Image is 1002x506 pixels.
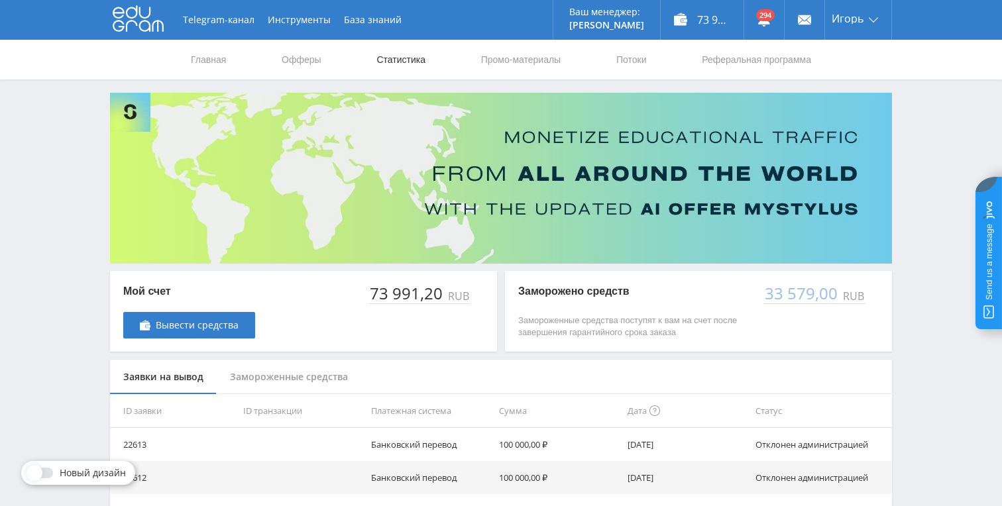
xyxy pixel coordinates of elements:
img: Banner [110,93,892,264]
p: Замороженные средства поступят к вам на счет после завершения гарантийного срока заказа [518,315,750,338]
a: Главная [190,40,227,79]
th: Платежная система [366,394,494,428]
a: Промо-материалы [480,40,562,79]
th: Статус [750,394,892,428]
a: Офферы [280,40,323,79]
th: Дата [622,394,750,428]
a: Вывести средства [123,312,255,338]
div: Замороженные средства [217,360,361,395]
td: Отклонен администрацией [750,428,892,461]
p: Мой счет [123,284,255,299]
span: Игорь [832,13,863,24]
a: Реферальная программа [700,40,812,79]
a: Статистика [375,40,427,79]
p: Заморожено средств [518,284,750,299]
div: 73 991,20 [368,284,445,303]
div: RUB [840,290,865,302]
td: 22612 [110,461,238,494]
a: Потоки [615,40,648,79]
p: Ваш менеджер: [569,7,644,17]
td: [DATE] [622,428,750,461]
td: Отклонен администрацией [750,461,892,494]
span: Вывести средства [156,320,239,330]
th: ID транзакции [238,394,366,428]
div: RUB [445,290,471,302]
td: 100 000,00 ₽ [494,428,622,461]
td: 22613 [110,428,238,461]
div: Заявки на вывод [110,360,217,395]
th: Сумма [494,394,622,428]
td: Банковский перевод [366,428,494,461]
td: [DATE] [622,461,750,494]
p: [PERSON_NAME] [569,20,644,30]
th: ID заявки [110,394,238,428]
div: 33 579,00 [763,284,840,303]
span: Новый дизайн [60,468,126,478]
td: 100 000,00 ₽ [494,461,622,494]
td: Банковский перевод [366,461,494,494]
